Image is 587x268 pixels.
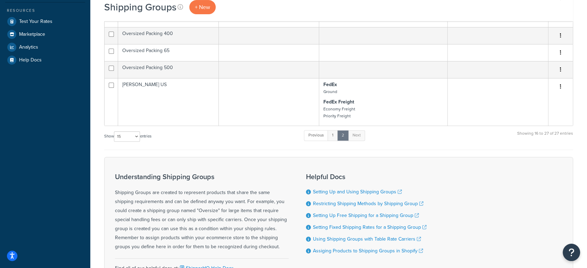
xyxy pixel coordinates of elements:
[313,235,421,243] a: Using Shipping Groups with Table Rate Carriers
[118,44,219,61] td: Oversized Packing 65
[323,89,337,95] small: Ground
[118,27,219,44] td: Oversized Packing 400
[5,15,85,28] a: Test Your Rates
[19,44,38,50] span: Analytics
[323,106,355,119] small: Economy Freight Priority Freight
[114,131,140,142] select: Showentries
[19,32,45,37] span: Marketplace
[328,130,338,141] a: 1
[348,130,365,141] a: Next
[19,19,52,25] span: Test Your Rates
[517,129,573,144] div: Showing 16 to 27 of 27 entries
[118,78,219,126] td: [PERSON_NAME] US
[313,247,423,254] a: Assiging Products to Shipping Groups in Shopify
[313,224,427,231] a: Setting Fixed Shipping Rates for a Shipping Group
[323,81,337,88] strong: FedEx
[313,212,419,219] a: Setting Up Free Shipping for a Shipping Group
[19,57,42,63] span: Help Docs
[5,8,85,14] div: Resources
[323,98,354,106] strong: FedEx Freight
[195,3,210,11] span: + New
[5,54,85,66] a: Help Docs
[5,28,85,41] a: Marketplace
[337,130,349,141] a: 2
[104,131,151,142] label: Show entries
[304,130,328,141] a: Previous
[306,173,427,181] h3: Helpful Docs
[115,173,289,181] h3: Understanding Shipping Groups
[5,41,85,53] a: Analytics
[313,200,423,207] a: Restricting Shipping Methods by Shipping Group
[104,0,176,14] h1: Shipping Groups
[563,244,580,261] button: Open Resource Center
[313,188,402,195] a: Setting Up and Using Shipping Groups
[115,173,289,251] div: Shipping Groups are created to represent products that share the same shipping requirements and c...
[118,61,219,78] td: Oversized Packing 500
